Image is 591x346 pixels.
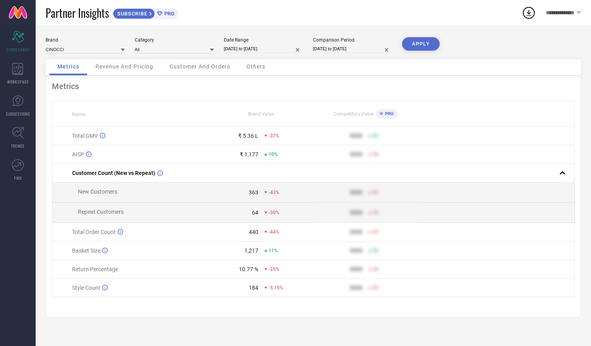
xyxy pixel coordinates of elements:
[113,6,178,19] a: SUBSCRIBEPRO
[313,45,392,53] input: Select comparison period
[72,133,98,139] span: Total GMV
[269,229,279,235] span: -44%
[78,188,117,195] span: New Customers
[7,79,29,85] span: WORKSPACE
[246,63,265,70] span: Others
[252,209,258,216] div: 64
[6,111,30,117] span: SUGGESTIONS
[162,11,174,17] span: PRO
[313,37,392,43] div: Comparison Period
[52,82,575,91] div: Metrics
[239,266,258,272] div: 10.77 %
[269,152,278,157] span: 10%
[269,285,283,291] span: -5.15%
[373,266,378,272] span: 50
[72,229,116,235] span: Total Order Count
[46,5,109,21] span: Partner Insights
[224,37,303,43] div: Date Range
[269,210,279,215] span: -30%
[249,285,258,291] div: 184
[350,133,362,139] div: 9999
[240,151,258,158] div: ₹ 1,177
[11,143,25,149] span: TRENDS
[78,209,124,215] span: Repeat Customers
[373,133,378,139] span: 50
[95,63,153,70] span: Revenue And Pricing
[373,229,378,235] span: 50
[350,285,362,291] div: 9999
[373,210,378,215] span: 50
[72,285,100,291] span: Style Count
[269,133,279,139] span: -37%
[249,189,258,196] div: 363
[135,37,214,43] div: Category
[373,152,378,157] span: 50
[72,151,84,158] span: AISP
[334,111,374,117] span: Competitors Value
[14,175,22,181] span: FWD
[383,111,394,116] span: PRO
[350,209,362,216] div: 9999
[224,45,303,53] input: Select date range
[72,170,155,176] span: Customer Count (New vs Repeat)
[350,229,362,235] div: 9999
[244,247,258,254] div: 1,217
[269,190,279,195] span: -43%
[269,248,278,253] span: 11%
[6,47,30,53] span: SCORECARDS
[72,266,118,272] span: Return Percentage
[57,63,79,70] span: Metrics
[238,133,258,139] div: ₹ 5.36 L
[373,190,378,195] span: 50
[249,229,258,235] div: 440
[522,6,536,20] div: Open download list
[350,151,362,158] div: 9999
[350,189,362,196] div: 9999
[373,248,378,253] span: 50
[72,247,100,254] span: Basket Size
[113,11,149,17] span: SUBSCRIBE
[402,37,440,51] button: APPLY
[350,266,362,272] div: 9999
[46,37,125,43] div: Brand
[373,285,378,291] span: 50
[248,111,274,117] span: Brand Value
[72,112,85,117] span: Name
[269,266,279,272] span: -25%
[170,63,230,70] span: Customer And Orders
[350,247,362,254] div: 9999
